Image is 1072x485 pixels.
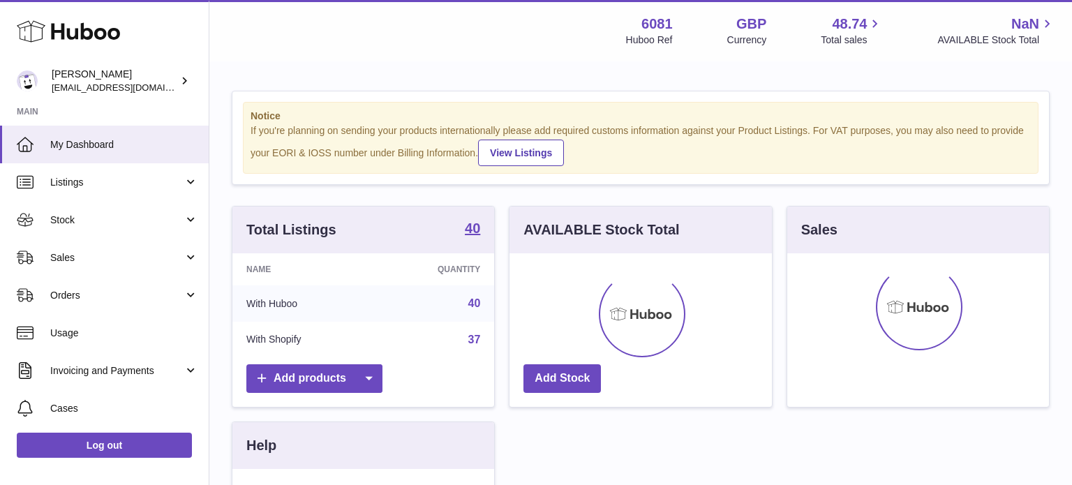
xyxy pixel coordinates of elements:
span: Listings [50,176,184,189]
a: View Listings [478,140,564,166]
div: Currency [727,33,767,47]
span: 48.74 [832,15,867,33]
a: NaN AVAILABLE Stock Total [937,15,1055,47]
a: Log out [17,433,192,458]
div: Huboo Ref [626,33,673,47]
strong: Notice [251,110,1031,123]
div: If you're planning on sending your products internationally please add required customs informati... [251,124,1031,166]
h3: Help [246,436,276,455]
span: Orders [50,289,184,302]
a: 37 [468,334,481,345]
span: Invoicing and Payments [50,364,184,378]
h3: Sales [801,221,837,239]
th: Name [232,253,373,285]
img: hello@pogsheadphones.com [17,70,38,91]
h3: Total Listings [246,221,336,239]
strong: 6081 [641,15,673,33]
a: 40 [465,221,480,238]
td: With Shopify [232,322,373,358]
div: [PERSON_NAME] [52,68,177,94]
a: 40 [468,297,481,309]
th: Quantity [373,253,494,285]
h3: AVAILABLE Stock Total [523,221,679,239]
span: Usage [50,327,198,340]
td: With Huboo [232,285,373,322]
a: Add Stock [523,364,601,393]
span: AVAILABLE Stock Total [937,33,1055,47]
a: 48.74 Total sales [821,15,883,47]
span: Stock [50,214,184,227]
span: My Dashboard [50,138,198,151]
strong: 40 [465,221,480,235]
span: Cases [50,402,198,415]
strong: GBP [736,15,766,33]
span: NaN [1011,15,1039,33]
span: Sales [50,251,184,264]
span: Total sales [821,33,883,47]
span: [EMAIL_ADDRESS][DOMAIN_NAME] [52,82,205,93]
a: Add products [246,364,382,393]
